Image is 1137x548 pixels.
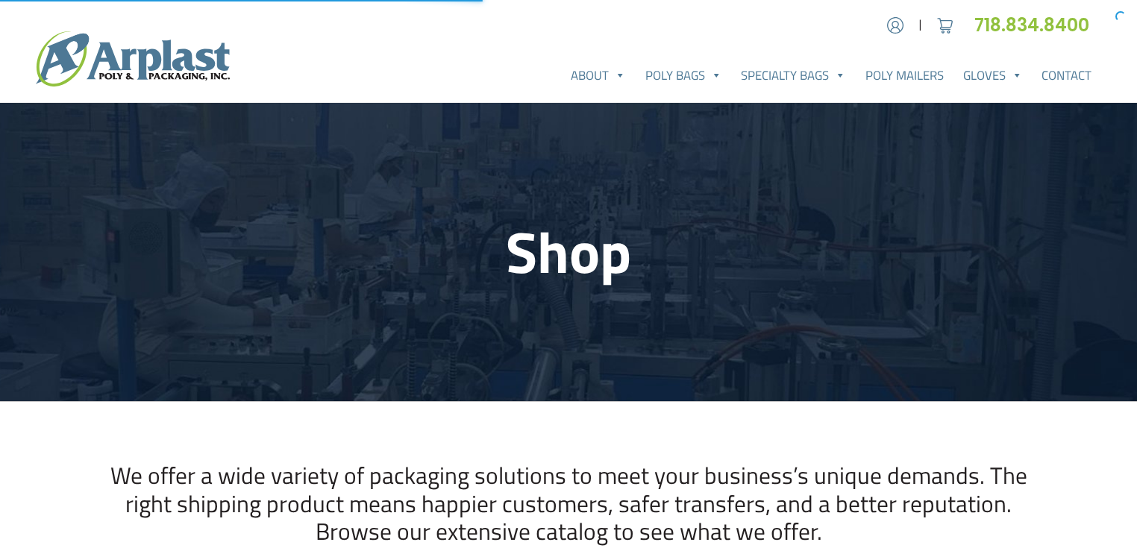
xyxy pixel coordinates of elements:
a: About [561,60,636,90]
h2: We offer a wide variety of packaging solutions to meet your business’s unique demands. The right ... [85,462,1052,546]
a: 718.834.8400 [974,13,1101,37]
a: Contact [1032,60,1101,90]
a: Poly Mailers [856,60,953,90]
h1: Shop [85,217,1052,286]
span: | [918,16,922,34]
a: Poly Bags [636,60,732,90]
img: logo [36,31,230,86]
a: Gloves [953,60,1033,90]
a: Specialty Bags [732,60,856,90]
